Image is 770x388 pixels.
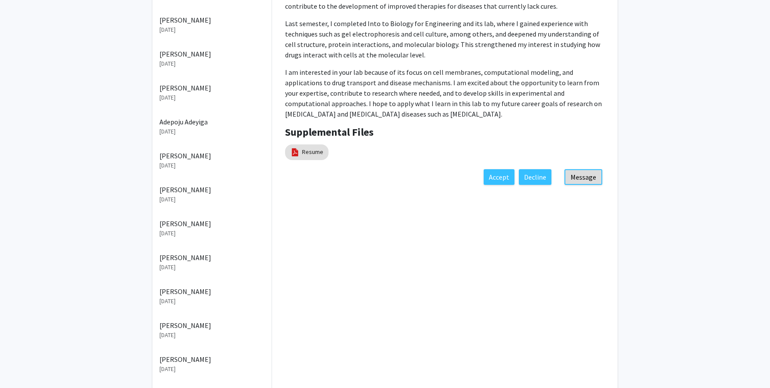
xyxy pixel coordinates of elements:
[484,169,514,185] button: Accept
[159,252,265,263] p: [PERSON_NAME]
[159,127,265,136] p: [DATE]
[285,126,604,139] h4: Supplemental Files
[159,59,265,68] p: [DATE]
[159,297,265,306] p: [DATE]
[285,67,604,119] p: I am interested in your lab because of its focus on cell membranes, computational modeling, and a...
[159,320,265,331] p: [PERSON_NAME]
[159,184,265,195] p: [PERSON_NAME]
[159,195,265,204] p: [DATE]
[159,83,265,93] p: [PERSON_NAME]
[159,151,265,161] p: [PERSON_NAME]
[159,229,265,238] p: [DATE]
[159,218,265,229] p: [PERSON_NAME]
[302,147,323,157] a: Resume
[7,349,37,381] iframe: Chat
[159,49,265,59] p: [PERSON_NAME]
[285,18,604,60] p: Last semester, I completed Into to Biology for Engineering and its lab, where I gained experience...
[159,354,265,365] p: [PERSON_NAME]
[159,117,265,127] p: Adepoju Adeyiga
[564,169,602,185] button: Message
[159,263,265,272] p: [DATE]
[290,147,300,157] img: pdf_icon.png
[159,365,265,374] p: [DATE]
[159,93,265,102] p: [DATE]
[159,331,265,340] p: [DATE]
[519,169,551,185] button: Decline
[159,286,265,297] p: [PERSON_NAME]
[159,161,265,170] p: [DATE]
[159,15,265,25] p: [PERSON_NAME]
[159,25,265,34] p: [DATE]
